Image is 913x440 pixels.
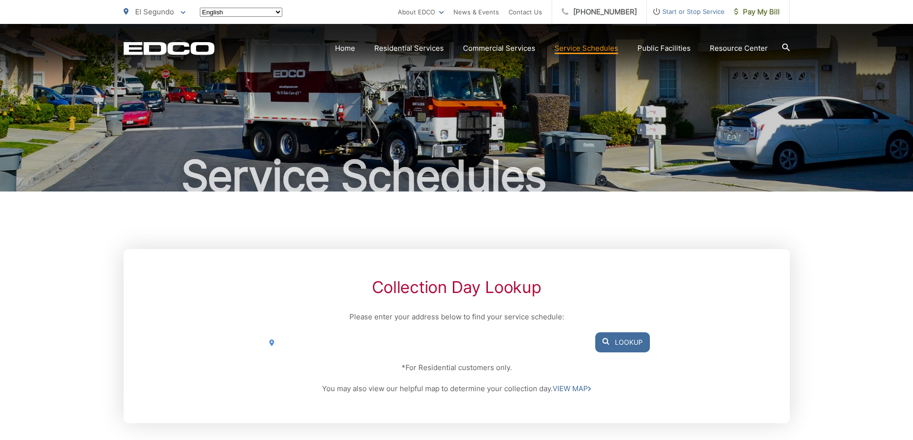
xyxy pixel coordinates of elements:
a: Contact Us [509,6,542,18]
a: Resource Center [710,43,768,54]
a: About EDCO [398,6,444,18]
span: Pay My Bill [734,6,780,18]
a: Residential Services [374,43,444,54]
select: Select a language [200,8,282,17]
a: Home [335,43,355,54]
a: Public Facilities [637,43,691,54]
a: Commercial Services [463,43,535,54]
span: El Segundo [135,7,174,16]
h1: Service Schedules [124,152,790,200]
a: EDCD logo. Return to the homepage. [124,42,215,55]
a: News & Events [453,6,499,18]
p: Please enter your address below to find your service schedule: [263,311,649,323]
button: Lookup [595,332,650,352]
a: Service Schedules [555,43,618,54]
p: *For Residential customers only. [263,362,649,373]
a: VIEW MAP [553,383,591,395]
h2: Collection Day Lookup [263,278,649,297]
p: You may also view our helpful map to determine your collection day. [263,383,649,395]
